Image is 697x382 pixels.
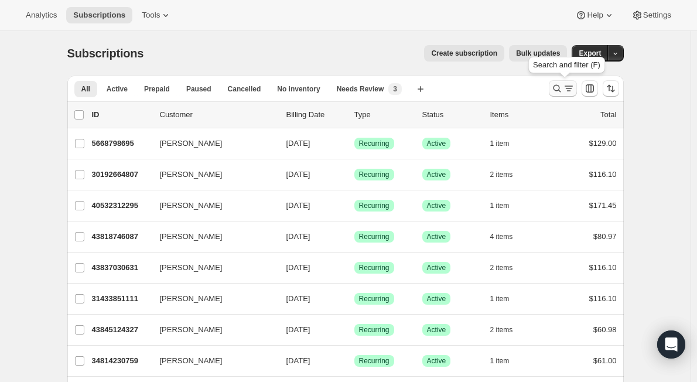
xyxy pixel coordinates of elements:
span: $171.45 [589,201,617,210]
span: $61.00 [593,356,617,365]
span: 2 items [490,170,513,179]
span: Recurring [359,263,389,272]
span: No inventory [277,84,320,94]
span: Subscriptions [67,47,144,60]
span: [DATE] [286,294,310,303]
span: Active [427,201,446,210]
div: 43818746087[PERSON_NAME][DATE]SuccessRecurringSuccessActive4 items$80.97 [92,228,617,245]
span: [PERSON_NAME] [160,231,223,243]
div: Type [354,109,413,121]
div: Items [490,109,549,121]
span: Export [579,49,601,58]
button: [PERSON_NAME] [153,258,270,277]
span: Paused [186,84,211,94]
button: Subscriptions [66,7,132,23]
p: ID [92,109,151,121]
span: Recurring [359,294,389,303]
span: $80.97 [593,232,617,241]
button: Export [572,45,608,62]
p: 34814230759 [92,355,151,367]
span: All [81,84,90,94]
span: 1 item [490,356,510,366]
button: 2 items [490,260,526,276]
div: 31433851111[PERSON_NAME][DATE]SuccessRecurringSuccessActive1 item$116.10 [92,291,617,307]
span: Active [107,84,128,94]
button: Customize table column order and visibility [582,80,598,97]
span: Active [427,294,446,303]
button: 4 items [490,228,526,245]
div: 40532312295[PERSON_NAME][DATE]SuccessRecurringSuccessActive1 item$171.45 [92,197,617,214]
span: [PERSON_NAME] [160,324,223,336]
p: Billing Date [286,109,345,121]
span: 4 items [490,232,513,241]
button: [PERSON_NAME] [153,320,270,339]
span: Cancelled [228,84,261,94]
span: Recurring [359,139,389,148]
span: Active [427,170,446,179]
button: [PERSON_NAME] [153,196,270,215]
span: [DATE] [286,170,310,179]
span: [PERSON_NAME] [160,138,223,149]
span: [DATE] [286,325,310,334]
span: Settings [643,11,671,20]
span: Prepaid [144,84,170,94]
span: 2 items [490,325,513,335]
p: Customer [160,109,277,121]
span: Active [427,263,446,272]
button: [PERSON_NAME] [153,165,270,184]
span: [DATE] [286,232,310,241]
span: [PERSON_NAME] [160,293,223,305]
button: 1 item [490,353,522,369]
button: Sort the results [603,80,619,97]
button: [PERSON_NAME] [153,227,270,246]
span: Active [427,356,446,366]
span: [DATE] [286,201,310,210]
span: [DATE] [286,356,310,365]
span: [PERSON_NAME] [160,262,223,274]
span: [PERSON_NAME] [160,169,223,180]
span: [DATE] [286,263,310,272]
span: Recurring [359,170,389,179]
span: [PERSON_NAME] [160,200,223,212]
button: [PERSON_NAME] [153,352,270,370]
span: Subscriptions [73,11,125,20]
div: Open Intercom Messenger [657,330,685,359]
span: Needs Review [337,84,384,94]
div: 5668798695[PERSON_NAME][DATE]SuccessRecurringSuccessActive1 item$129.00 [92,135,617,152]
span: Tools [142,11,160,20]
span: Recurring [359,356,389,366]
p: 30192664807 [92,169,151,180]
span: Active [427,232,446,241]
span: $116.10 [589,294,617,303]
button: 2 items [490,166,526,183]
p: 5668798695 [92,138,151,149]
span: Recurring [359,325,389,335]
span: 3 [393,84,397,94]
button: 1 item [490,135,522,152]
span: $129.00 [589,139,617,148]
div: 43845124327[PERSON_NAME][DATE]SuccessRecurringSuccessActive2 items$60.98 [92,322,617,338]
button: Settings [624,7,678,23]
button: Create subscription [424,45,504,62]
div: 34814230759[PERSON_NAME][DATE]SuccessRecurringSuccessActive1 item$61.00 [92,353,617,369]
span: Active [427,139,446,148]
span: [PERSON_NAME] [160,355,223,367]
button: Create new view [411,81,430,97]
span: $116.10 [589,263,617,272]
span: Create subscription [431,49,497,58]
button: Bulk updates [509,45,567,62]
button: Search and filter results [549,80,577,97]
p: 43818746087 [92,231,151,243]
span: 2 items [490,263,513,272]
span: 1 item [490,139,510,148]
button: [PERSON_NAME] [153,134,270,153]
p: Status [422,109,481,121]
div: 30192664807[PERSON_NAME][DATE]SuccessRecurringSuccessActive2 items$116.10 [92,166,617,183]
span: 1 item [490,294,510,303]
p: 40532312295 [92,200,151,212]
span: Analytics [26,11,57,20]
span: Recurring [359,201,389,210]
span: Help [587,11,603,20]
span: [DATE] [286,139,310,148]
button: 1 item [490,291,522,307]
